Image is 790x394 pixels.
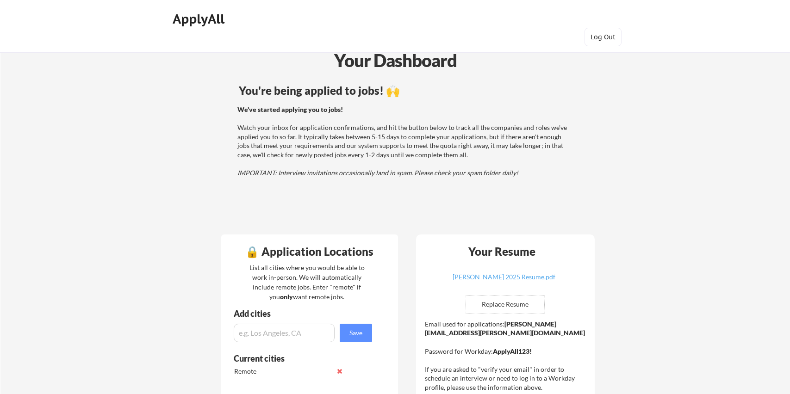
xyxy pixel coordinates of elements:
[234,309,374,318] div: Add cities
[425,320,585,337] strong: [PERSON_NAME][EMAIL_ADDRESS][PERSON_NAME][DOMAIN_NAME]
[224,246,396,257] div: 🔒 Application Locations
[585,28,622,46] button: Log Out
[449,274,559,280] div: [PERSON_NAME] 2025 Resume.pdf
[243,263,371,302] div: List all cities where you would be able to work in-person. We will automatically include remote j...
[449,274,559,288] a: [PERSON_NAME] 2025 Resume.pdf
[237,169,518,177] em: IMPORTANT: Interview invitations occasionally land in spam. Please check your spam folder daily!
[239,85,572,96] div: You're being applied to jobs! 🙌
[340,324,372,342] button: Save
[493,347,532,355] strong: ApplyAll123!
[456,246,548,257] div: Your Resume
[425,320,588,392] div: Email used for applications: Password for Workday: If you are asked to "verify your email" in ord...
[280,293,293,301] strong: only
[234,324,335,342] input: e.g. Los Angeles, CA
[1,47,790,74] div: Your Dashboard
[237,105,571,178] div: Watch your inbox for application confirmations, and hit the button below to track all the compani...
[237,105,343,113] strong: We've started applying you to jobs!
[234,367,332,376] div: Remote
[173,11,227,27] div: ApplyAll
[234,354,362,363] div: Current cities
